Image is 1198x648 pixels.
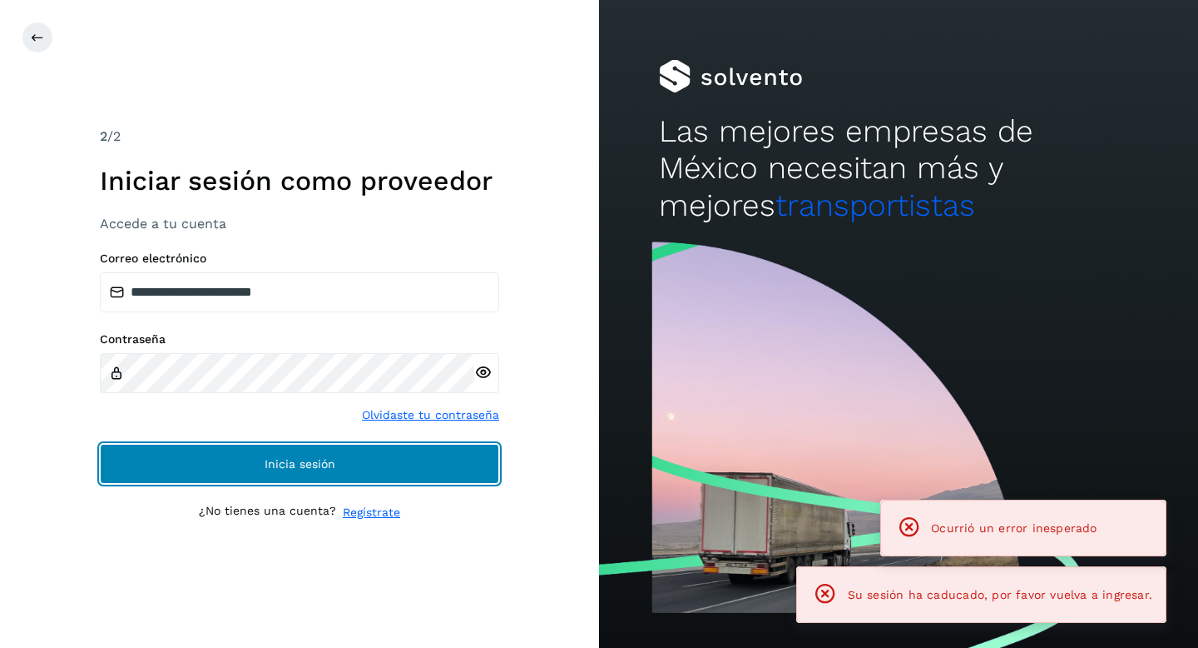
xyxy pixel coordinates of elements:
button: Inicia sesión [100,444,499,484]
div: /2 [100,127,499,147]
p: ¿No tienes una cuenta? [199,504,336,521]
label: Correo electrónico [100,252,499,266]
span: transportistas [775,187,975,223]
h3: Accede a tu cuenta [100,216,499,232]
a: Olvidaste tu contraseña [362,406,499,424]
a: Regístrate [343,504,400,521]
label: Contraseña [100,332,499,346]
h1: Iniciar sesión como proveedor [100,165,499,197]
span: Inicia sesión [265,458,335,470]
span: Su sesión ha caducado, por favor vuelva a ingresar. [848,588,1152,601]
span: Ocurrió un error inesperado [931,521,1097,535]
span: 2 [100,128,107,144]
h2: Las mejores empresas de México necesitan más y mejores [659,113,1138,224]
